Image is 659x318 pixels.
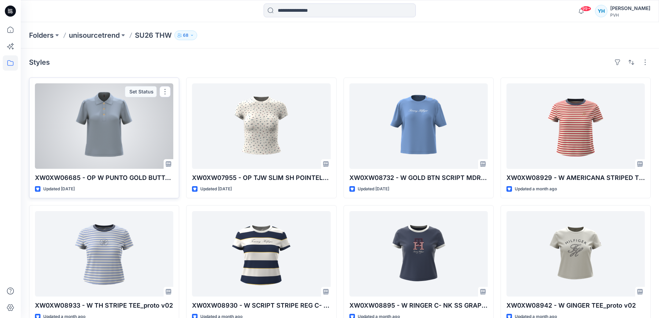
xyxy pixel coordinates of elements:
[192,83,330,169] a: XW0XW07955 - OP TJW SLIM SH POINTELLE AOP SS_fit
[200,185,232,193] p: Updated [DATE]
[349,301,488,310] p: XW0XW08895 - W RINGER C- NK SS GRAPHIC TEE_proto v02
[35,301,173,310] p: XW0XW08933 - W TH STRIPE TEE_proto v02
[581,6,591,11] span: 99+
[349,211,488,297] a: XW0XW08895 - W RINGER C- NK SS GRAPHIC TEE_proto v02
[29,30,54,40] a: Folders
[506,83,645,169] a: XW0XW08929 - W AMERICANA STRIPED TEE_proto v02
[610,12,650,18] div: PVH
[192,301,330,310] p: XW0XW08930 - W SCRIPT STRIPE REG C- NK TEE_proto v02
[174,30,197,40] button: 68
[183,31,189,39] p: 68
[349,83,488,169] a: XW0XW08732 - W GOLD BTN SCRIPT MDRN SS TEE_proto
[29,58,50,66] h4: Styles
[595,5,607,17] div: YH
[43,185,75,193] p: Updated [DATE]
[35,83,173,169] a: XW0XW06685 - OP W PUNTO GOLD BUTTON POLO_3D Fit 1
[35,173,173,183] p: XW0XW06685 - OP W PUNTO GOLD BUTTON POLO_3D Fit 1
[69,30,120,40] a: unisourcetrend
[610,4,650,12] div: [PERSON_NAME]
[35,211,173,297] a: XW0XW08933 - W TH STRIPE TEE_proto v02
[506,301,645,310] p: XW0XW08942 - W GINGER TEE_proto v02
[506,173,645,183] p: XW0XW08929 - W AMERICANA STRIPED TEE_proto v02
[506,211,645,297] a: XW0XW08942 - W GINGER TEE_proto v02
[135,30,172,40] p: SU26 THW
[358,185,389,193] p: Updated [DATE]
[192,211,330,297] a: XW0XW08930 - W SCRIPT STRIPE REG C- NK TEE_proto v02
[349,173,488,183] p: XW0XW08732 - W GOLD BTN SCRIPT MDRN SS TEE_proto
[192,173,330,183] p: XW0XW07955 - OP TJW SLIM SH POINTELLE AOP SS_fit
[515,185,557,193] p: Updated a month ago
